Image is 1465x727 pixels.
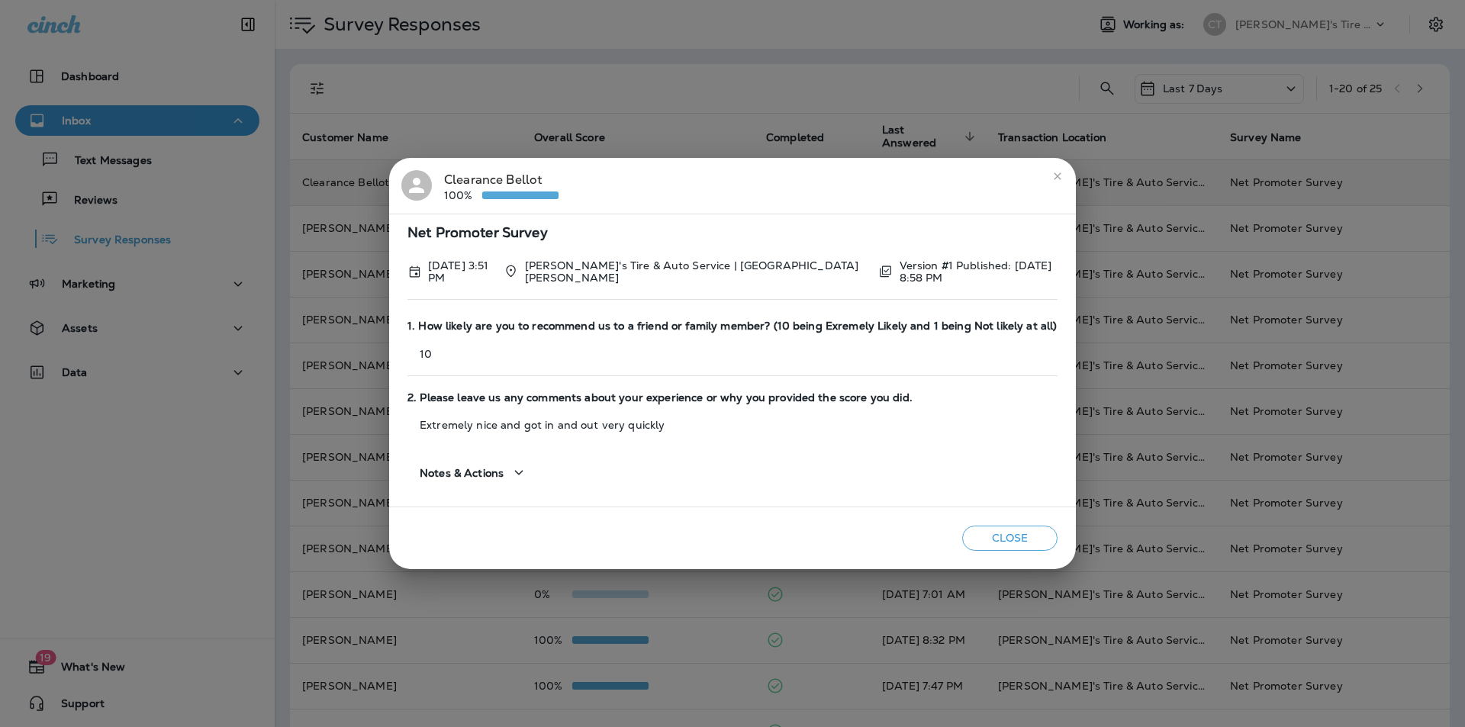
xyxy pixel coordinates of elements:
p: 100% [444,189,482,201]
button: Close [962,526,1058,551]
p: Aug 18, 2025 3:51 PM [428,259,492,284]
span: Net Promoter Survey [407,227,1058,240]
p: 10 [407,348,1058,360]
p: Extremely nice and got in and out very quickly [407,419,1058,431]
p: [PERSON_NAME]'s Tire & Auto Service | [GEOGRAPHIC_DATA][PERSON_NAME] [525,259,867,284]
span: 1. How likely are you to recommend us to a friend or family member? (10 being Exremely Likely and... [407,320,1058,333]
button: close [1045,164,1070,188]
span: 2. Please leave us any comments about your experience or why you provided the score you did. [407,391,1058,404]
p: Version #1 Published: [DATE] 8:58 PM [900,259,1058,284]
span: Notes & Actions [420,467,504,480]
button: Notes & Actions [407,451,540,494]
div: Clearance Bellot [444,170,559,202]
